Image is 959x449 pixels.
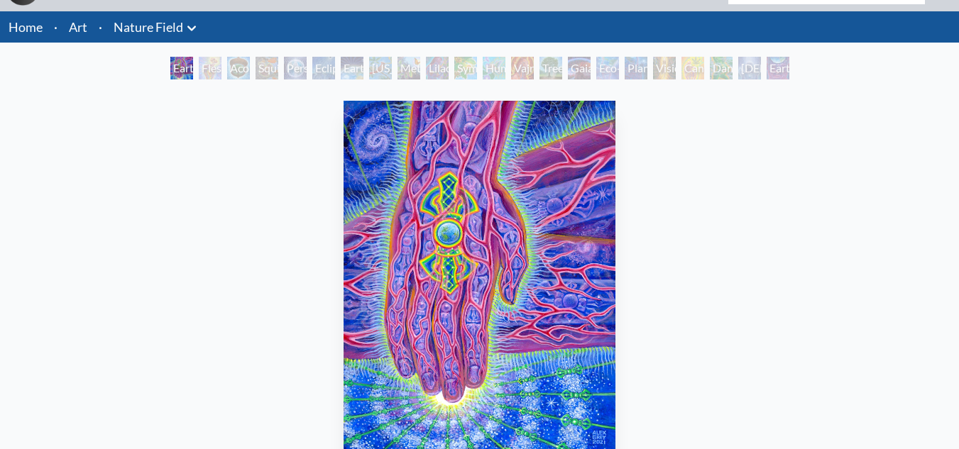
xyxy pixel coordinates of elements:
[284,57,307,79] div: Person Planet
[69,17,87,37] a: Art
[256,57,278,79] div: Squirrel
[48,11,63,43] li: ·
[483,57,505,79] div: Humming Bird
[93,11,108,43] li: ·
[398,57,420,79] div: Metamorphosis
[454,57,477,79] div: Symbiosis: Gall Wasp & Oak Tree
[341,57,363,79] div: Earth Energies
[738,57,761,79] div: [DEMOGRAPHIC_DATA] in the Ocean of Awareness
[511,57,534,79] div: Vajra Horse
[9,19,43,35] a: Home
[539,57,562,79] div: Tree & Person
[681,57,704,79] div: Cannabis Mudra
[625,57,647,79] div: Planetary Prayers
[170,57,193,79] div: Earth Witness
[199,57,221,79] div: Flesh of the Gods
[710,57,733,79] div: Dance of Cannabia
[369,57,392,79] div: [US_STATE] Song
[426,57,449,79] div: Lilacs
[568,57,591,79] div: Gaia
[227,57,250,79] div: Acorn Dream
[114,17,183,37] a: Nature Field
[653,57,676,79] div: Vision Tree
[596,57,619,79] div: Eco-Atlas
[767,57,789,79] div: Earthmind
[312,57,335,79] div: Eclipse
